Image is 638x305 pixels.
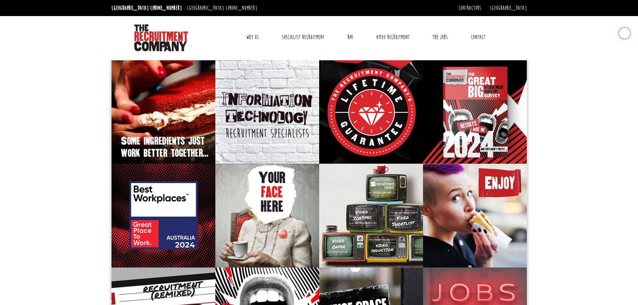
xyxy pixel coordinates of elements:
[371,29,415,46] a: Video Recruitment
[150,4,182,12] a: [PHONE_NUMBER]
[427,29,453,46] a: The Jobs
[466,29,491,46] a: Contact
[458,4,481,12] a: Contractors
[277,29,330,46] a: Specialist Recruitment
[134,24,188,51] img: The Recruitment Company
[241,29,264,46] a: Why Us
[226,4,257,12] a: [PHONE_NUMBER]
[110,3,184,13] li: [GEOGRAPHIC_DATA]:
[342,29,358,46] a: RPO
[490,4,527,12] a: [GEOGRAPHIC_DATA]
[185,3,259,13] li: [GEOGRAPHIC_DATA]:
